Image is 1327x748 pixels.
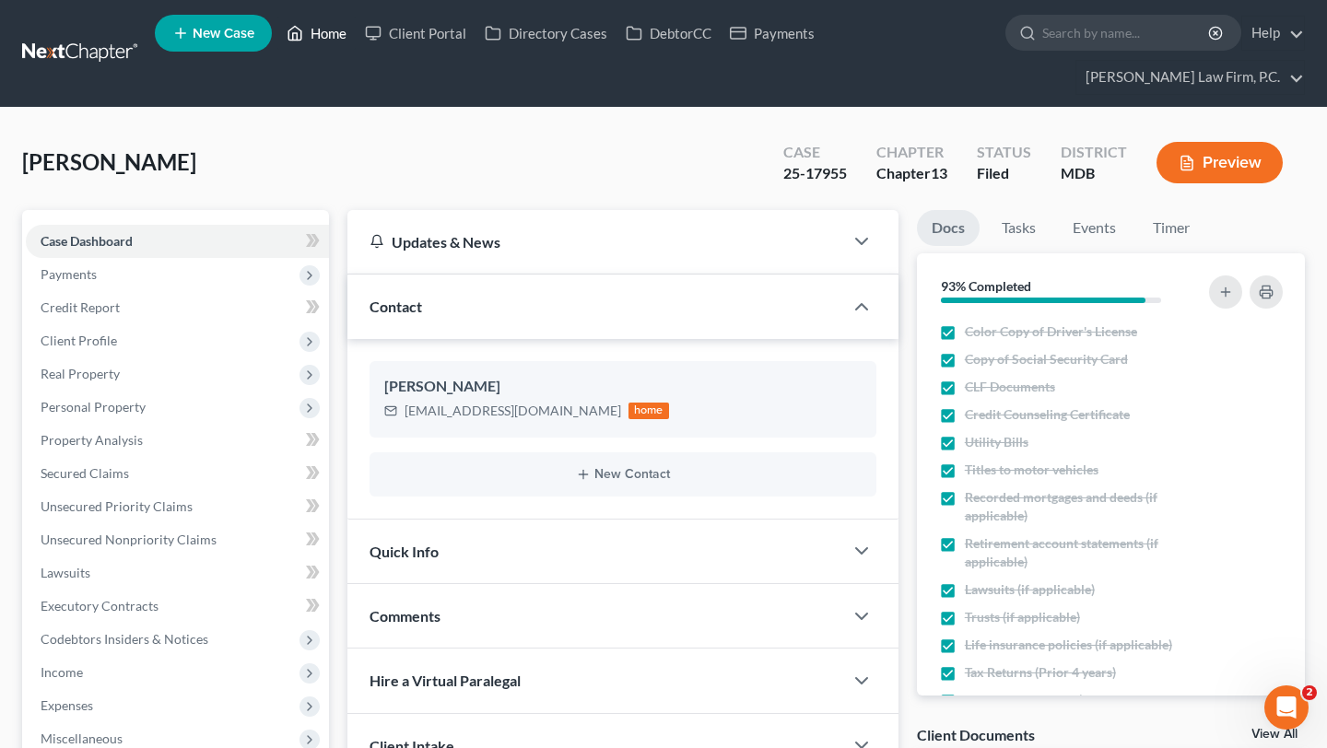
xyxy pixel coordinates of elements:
a: Events [1058,210,1131,246]
a: View All [1251,728,1298,741]
a: Case Dashboard [26,225,329,258]
a: Secured Claims [26,457,329,490]
a: Client Portal [356,17,476,50]
a: Home [277,17,356,50]
input: Search by name... [1042,16,1211,50]
span: [PERSON_NAME] [22,148,196,175]
div: Client Documents [917,725,1035,744]
span: CLF Documents [965,378,1055,396]
a: Tasks [987,210,1051,246]
iframe: Intercom live chat [1264,685,1309,730]
a: DebtorCC [617,17,721,50]
button: New Contact [384,467,862,482]
a: [PERSON_NAME] Law Firm, P.C. [1076,61,1304,94]
span: Client Profile [41,333,117,348]
div: Updates & News [370,232,821,251]
div: MDB [1061,163,1127,184]
span: Case Dashboard [41,233,133,249]
div: [EMAIL_ADDRESS][DOMAIN_NAME] [405,402,621,420]
a: Payments [721,17,824,50]
span: Codebtors Insiders & Notices [41,631,208,647]
span: Real Property [41,366,120,381]
div: Chapter [876,163,947,184]
span: Hire a Virtual Paralegal [370,672,521,689]
span: Lawsuits [41,565,90,580]
span: Property Analysis [41,432,143,448]
div: Chapter [876,142,947,163]
span: Income [41,664,83,680]
span: Income Documents (Continuing obligation until date of filing) [965,691,1192,728]
div: home [628,403,669,419]
div: Filed [977,163,1031,184]
span: Unsecured Priority Claims [41,498,193,514]
span: Contact [370,298,422,315]
span: Credit Counseling Certificate [965,405,1130,424]
div: District [1061,142,1127,163]
span: Color Copy of Driver's License [965,322,1137,341]
span: 2 [1302,685,1317,700]
a: Unsecured Nonpriority Claims [26,523,329,556]
span: Trusts (if applicable) [965,608,1080,626]
span: New Case [193,27,254,41]
span: Retirement account statements (if applicable) [965,534,1192,571]
div: Case [783,142,847,163]
span: Copy of Social Security Card [965,350,1128,368]
span: Recorded mortgages and deeds (if applicable) [965,488,1192,525]
a: Unsecured Priority Claims [26,490,329,523]
a: Help [1242,17,1304,50]
span: Tax Returns (Prior 4 years) [965,663,1116,682]
span: Personal Property [41,399,146,415]
div: [PERSON_NAME] [384,376,862,398]
span: Unsecured Nonpriority Claims [41,532,217,547]
span: Payments [41,266,97,282]
a: Docs [917,210,980,246]
span: Utility Bills [965,433,1028,451]
span: Secured Claims [41,465,129,481]
span: Life insurance policies (if applicable) [965,636,1172,654]
span: Executory Contracts [41,598,159,614]
a: Timer [1138,210,1204,246]
span: Titles to motor vehicles [965,461,1098,479]
span: Expenses [41,697,93,713]
span: Lawsuits (if applicable) [965,580,1095,599]
a: Property Analysis [26,424,329,457]
div: 25-17955 [783,163,847,184]
span: Miscellaneous [41,730,123,746]
strong: 93% Completed [941,278,1031,294]
a: Executory Contracts [26,590,329,623]
a: Lawsuits [26,556,329,590]
a: Directory Cases [476,17,617,50]
button: Preview [1157,142,1283,183]
span: Credit Report [41,299,120,315]
span: Quick Info [370,543,439,560]
div: Status [977,142,1031,163]
a: Credit Report [26,291,329,324]
span: 13 [931,164,947,181]
span: Comments [370,607,440,625]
